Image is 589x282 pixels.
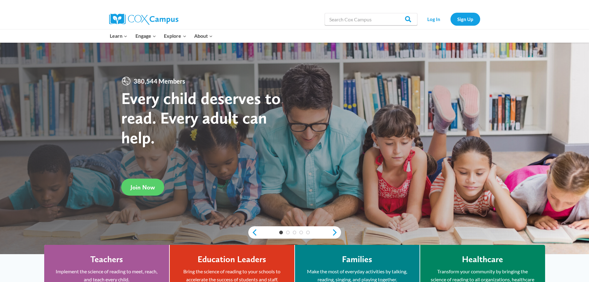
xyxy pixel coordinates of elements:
[121,179,164,196] a: Join Now
[121,88,281,147] strong: Every child deserves to read. Every adult can help.
[342,254,372,265] h4: Families
[279,231,283,234] a: 1
[248,229,258,236] a: previous
[325,13,417,25] input: Search Cox Campus
[194,32,213,40] span: About
[420,13,447,25] a: Log In
[198,254,266,265] h4: Education Leaders
[109,14,178,25] img: Cox Campus
[106,29,217,42] nav: Primary Navigation
[450,13,480,25] a: Sign Up
[248,226,341,239] div: content slider buttons
[130,184,155,191] span: Join Now
[110,32,127,40] span: Learn
[306,231,310,234] a: 5
[462,254,503,265] h4: Healthcare
[293,231,297,234] a: 3
[332,229,341,236] a: next
[90,254,123,265] h4: Teachers
[286,231,290,234] a: 2
[131,76,188,86] span: 380,544 Members
[135,32,156,40] span: Engage
[164,32,186,40] span: Explore
[420,13,480,25] nav: Secondary Navigation
[299,231,303,234] a: 4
